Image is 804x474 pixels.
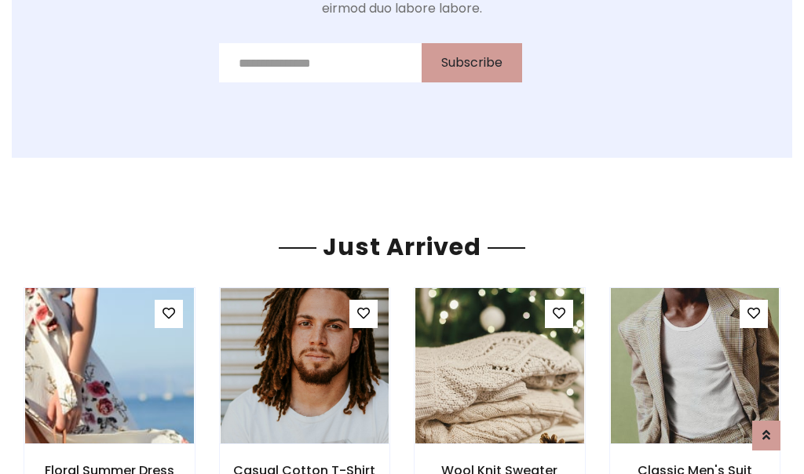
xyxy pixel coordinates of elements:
span: Just Arrived [316,230,488,264]
button: Subscribe [422,43,522,82]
